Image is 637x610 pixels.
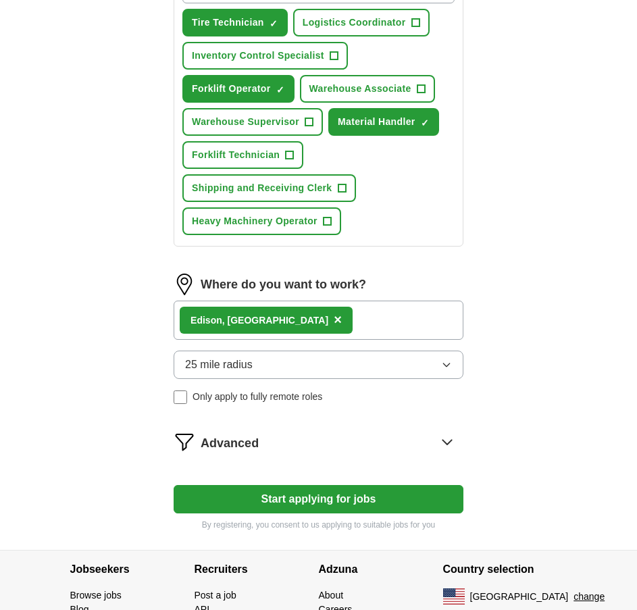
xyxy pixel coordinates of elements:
span: Logistics Coordinator [303,16,406,30]
span: 25 mile radius [185,357,253,373]
span: [GEOGRAPHIC_DATA] [470,590,569,604]
span: Advanced [201,434,259,453]
button: Logistics Coordinator [293,9,430,36]
a: About [319,590,344,601]
button: change [574,590,605,604]
span: ✓ [421,118,429,128]
button: Warehouse Supervisor [182,108,323,136]
button: 25 mile radius [174,351,463,379]
a: Browse jobs [70,590,122,601]
span: Inventory Control Specialist [192,49,324,63]
button: Material Handler✓ [328,108,439,136]
div: , [GEOGRAPHIC_DATA] [190,313,328,328]
img: US flag [443,588,465,605]
img: filter [174,431,195,453]
span: Shipping and Receiving Clerk [192,181,332,195]
span: Material Handler [338,115,415,129]
p: By registering, you consent to us applying to suitable jobs for you [174,519,463,531]
input: Only apply to fully remote roles [174,390,187,404]
span: Forklift Technician [192,148,280,162]
h4: Country selection [443,551,567,588]
button: × [334,310,342,330]
span: Only apply to fully remote roles [193,390,322,404]
button: Tire Technician✓ [182,9,288,36]
button: Inventory Control Specialist [182,42,348,70]
span: Heavy Machinery Operator [192,214,317,228]
button: Start applying for jobs [174,485,463,513]
span: Tire Technician [192,16,264,30]
span: ✓ [270,18,278,29]
label: Where do you want to work? [201,276,366,294]
span: ✓ [276,84,284,95]
button: Warehouse Associate [300,75,435,103]
strong: Edison [190,315,222,326]
a: Post a job [195,590,236,601]
span: Warehouse Associate [309,82,411,96]
img: location.png [174,274,195,295]
button: Forklift Technician [182,141,303,169]
button: Forklift Operator✓ [182,75,294,103]
button: Shipping and Receiving Clerk [182,174,355,202]
span: Forklift Operator [192,82,270,96]
button: Heavy Machinery Operator [182,207,341,235]
span: Warehouse Supervisor [192,115,299,129]
span: × [334,312,342,327]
